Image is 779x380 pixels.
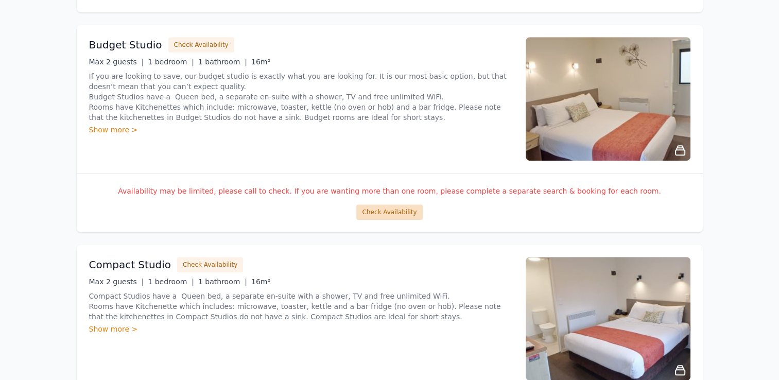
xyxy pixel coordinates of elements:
span: Max 2 guests | [89,58,144,66]
div: Show more > [89,324,513,334]
div: Show more > [89,125,513,135]
p: Availability may be limited, please call to check. If you are wanting more than one room, please ... [89,186,690,196]
p: If you are looking to save, our budget studio is exactly what you are looking for. It is our most... [89,71,513,123]
span: Max 2 guests | [89,278,144,286]
span: 16m² [251,58,270,66]
span: 1 bedroom | [148,278,194,286]
span: 1 bathroom | [198,58,247,66]
h3: Compact Studio [89,257,171,272]
span: 1 bathroom | [198,278,247,286]
p: Compact Studios have a Queen bed, a separate en-suite with a shower, TV and free unlimited WiFi. ... [89,291,513,322]
span: 16m² [251,278,270,286]
button: Check Availability [356,204,422,220]
span: 1 bedroom | [148,58,194,66]
h3: Budget Studio [89,38,162,52]
button: Check Availability [168,37,234,53]
button: Check Availability [177,257,243,272]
